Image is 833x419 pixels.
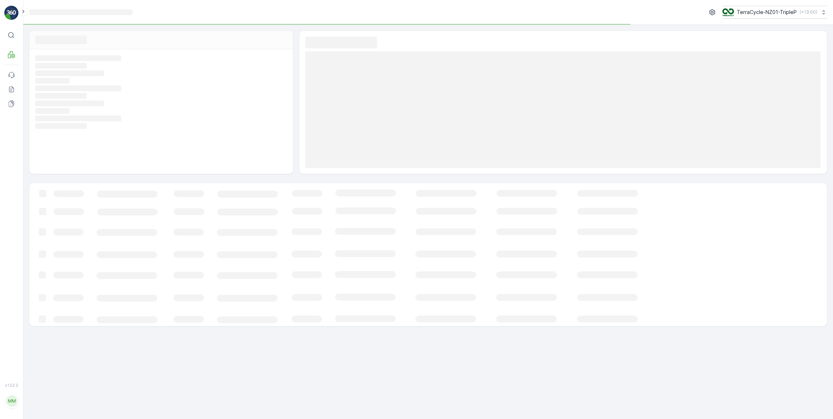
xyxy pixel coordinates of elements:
[722,6,827,19] button: TerraCycle-NZ01-TripleP(+13:00)
[737,9,797,16] p: TerraCycle-NZ01-TripleP
[722,8,734,16] img: TC_7kpGtVS.png
[800,9,817,15] p: ( +13:00 )
[6,395,18,407] div: MM
[4,389,19,413] button: MM
[4,383,19,387] span: v 1.52.2
[4,6,19,20] img: logo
